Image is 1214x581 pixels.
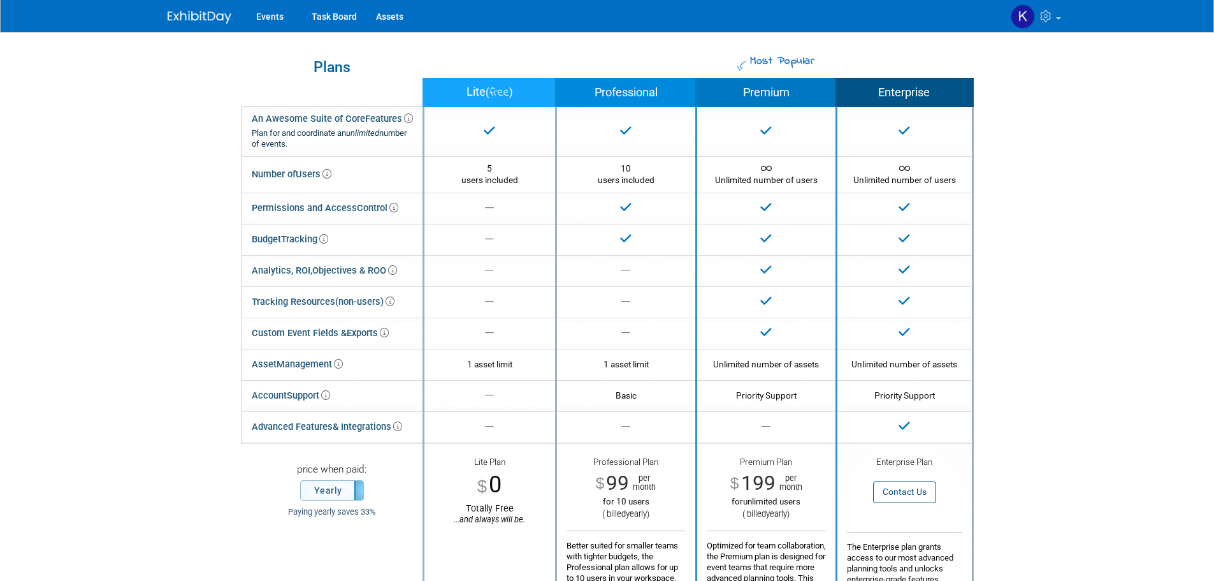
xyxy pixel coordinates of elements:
[477,478,487,495] span: $
[567,390,686,401] div: Basic
[629,474,656,492] span: per month
[346,128,379,138] i: unlimited
[707,358,826,370] div: Unlimited number of assets
[252,261,397,280] div: Objectives & ROO
[252,293,394,311] div: Tracking Resources
[434,358,546,370] div: 1 asset limit
[737,61,746,71] img: Most Popular
[696,78,836,107] th: Premium
[853,163,956,185] span: Unlimited number of users
[596,476,605,492] span: $
[707,390,826,401] div: Priority Support
[748,53,814,70] span: Most Popular
[296,168,331,180] span: Users
[567,457,686,471] div: Professional Plan
[434,515,546,525] div: ...and always will be.
[365,113,413,124] span: Features
[836,78,972,107] th: Enterprise
[1011,4,1035,29] img: Krystal Dupuis
[347,327,389,339] span: Exports
[556,78,696,107] th: Professional
[251,463,413,480] div: price when paid:
[252,324,389,342] div: Custom Event Fields &
[252,265,312,276] span: Analytics, ROI,
[707,457,826,471] div: Premium Plan
[847,390,962,401] div: Priority Support
[847,457,962,469] div: Enterprise Plan
[434,163,546,186] div: 5 users included
[434,457,546,469] div: Lite Plan
[741,471,776,495] span: 199
[333,421,402,432] span: & Integrations
[277,358,343,370] span: Management
[509,86,513,98] span: )
[252,355,343,374] div: Asset
[335,296,394,307] span: (non-users)
[847,358,962,370] div: Unlimited number of assets
[252,386,330,405] div: Account
[873,482,936,503] button: Contact Us
[730,476,739,492] span: $
[626,509,647,518] span: yearly
[489,471,502,498] span: 0
[251,507,413,518] div: Paying yearly saves 33%
[776,474,802,492] span: per month
[707,496,826,507] div: unlimited users
[423,78,556,107] th: Lite
[606,471,629,495] span: 99
[252,113,413,150] div: An Awesome Suite of Core
[281,233,328,245] span: Tracking
[715,163,818,185] span: Unlimited number of users
[301,481,363,500] label: Yearly
[287,390,330,401] span: Support
[252,128,413,150] div: Plan for and coordinate an number of events.
[252,418,402,436] div: Advanced Features
[567,509,686,520] div: ( billed )
[357,202,398,214] span: Control
[168,11,231,24] img: ExhibitDay
[567,496,686,507] div: for 10 users
[567,358,686,370] div: 1 asset limit
[732,497,743,506] span: for
[248,60,416,75] div: Plans
[486,86,489,98] span: (
[766,509,787,518] span: yearly
[434,503,546,525] div: Totally Free
[567,163,686,186] div: 10 users included
[252,165,331,184] div: Number of
[252,230,328,249] div: Budget
[252,199,398,217] div: Permissions and Access
[707,509,826,520] div: ( billed )
[489,84,509,101] span: free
